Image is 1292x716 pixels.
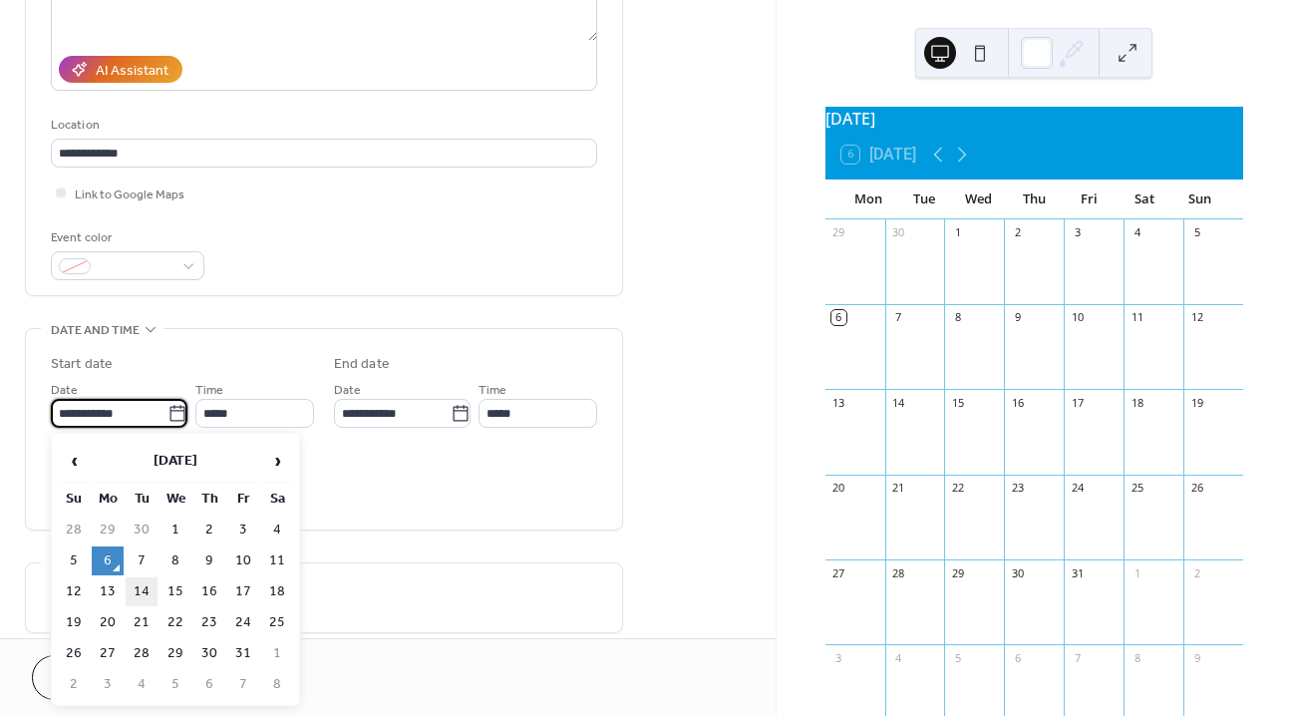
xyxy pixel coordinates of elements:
td: 12 [58,577,90,606]
div: Tue [896,179,951,219]
div: Start date [51,354,113,375]
div: 10 [1070,310,1085,325]
div: 18 [1130,395,1144,410]
td: 17 [227,577,259,606]
td: 2 [193,516,225,544]
div: 28 [891,565,906,580]
div: 22 [950,481,965,496]
div: 5 [950,650,965,665]
span: Date and time [51,320,140,341]
td: 29 [92,516,124,544]
div: 7 [1070,650,1085,665]
td: 8 [160,546,191,575]
span: Date [334,380,361,401]
td: 26 [58,639,90,668]
td: 2 [58,670,90,699]
div: 7 [891,310,906,325]
div: 15 [950,395,965,410]
div: Thu [1007,179,1062,219]
td: 10 [227,546,259,575]
div: 1 [1130,565,1144,580]
th: Sa [261,485,293,514]
div: 5 [1189,225,1204,240]
div: 21 [891,481,906,496]
div: 31 [1070,565,1085,580]
th: We [160,485,191,514]
th: Su [58,485,90,514]
div: Mon [841,179,896,219]
div: AI Assistant [96,61,168,82]
td: 14 [126,577,158,606]
div: 24 [1070,481,1085,496]
td: 19 [58,608,90,637]
button: Cancel [32,655,155,700]
div: 20 [831,481,846,496]
div: 23 [1010,481,1025,496]
div: 3 [1070,225,1085,240]
div: 29 [831,225,846,240]
div: Fri [1062,179,1117,219]
div: Location [51,115,593,136]
td: 23 [193,608,225,637]
td: 15 [160,577,191,606]
th: Mo [92,485,124,514]
span: Time [195,380,223,401]
td: 20 [92,608,124,637]
div: 27 [831,565,846,580]
div: Wed [951,179,1006,219]
div: 9 [1010,310,1025,325]
td: 18 [261,577,293,606]
span: Link to Google Maps [75,184,184,205]
div: 30 [1010,565,1025,580]
td: 28 [126,639,158,668]
div: 6 [831,310,846,325]
td: 30 [193,639,225,668]
td: 9 [193,546,225,575]
td: 7 [126,546,158,575]
div: 8 [1130,650,1144,665]
div: 26 [1189,481,1204,496]
span: › [262,441,292,481]
div: Sat [1117,179,1171,219]
td: 5 [160,670,191,699]
span: Time [479,380,506,401]
div: 1 [950,225,965,240]
td: 6 [92,546,124,575]
div: Sun [1172,179,1227,219]
td: 5 [58,546,90,575]
th: Tu [126,485,158,514]
div: 4 [1130,225,1144,240]
div: 4 [891,650,906,665]
div: Event color [51,227,200,248]
td: 3 [92,670,124,699]
div: 8 [950,310,965,325]
td: 13 [92,577,124,606]
div: 3 [831,650,846,665]
div: 12 [1189,310,1204,325]
td: 21 [126,608,158,637]
div: 11 [1130,310,1144,325]
td: 27 [92,639,124,668]
td: 22 [160,608,191,637]
th: Th [193,485,225,514]
div: 19 [1189,395,1204,410]
td: 3 [227,516,259,544]
td: 1 [160,516,191,544]
td: 16 [193,577,225,606]
div: 2 [1010,225,1025,240]
div: 14 [891,395,906,410]
span: ‹ [59,441,89,481]
td: 31 [227,639,259,668]
th: [DATE] [92,440,259,483]
div: [DATE] [825,107,1243,131]
div: 30 [891,225,906,240]
td: 29 [160,639,191,668]
td: 1 [261,639,293,668]
td: 8 [261,670,293,699]
div: 6 [1010,650,1025,665]
div: End date [334,354,390,375]
th: Fr [227,485,259,514]
div: 9 [1189,650,1204,665]
div: 25 [1130,481,1144,496]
